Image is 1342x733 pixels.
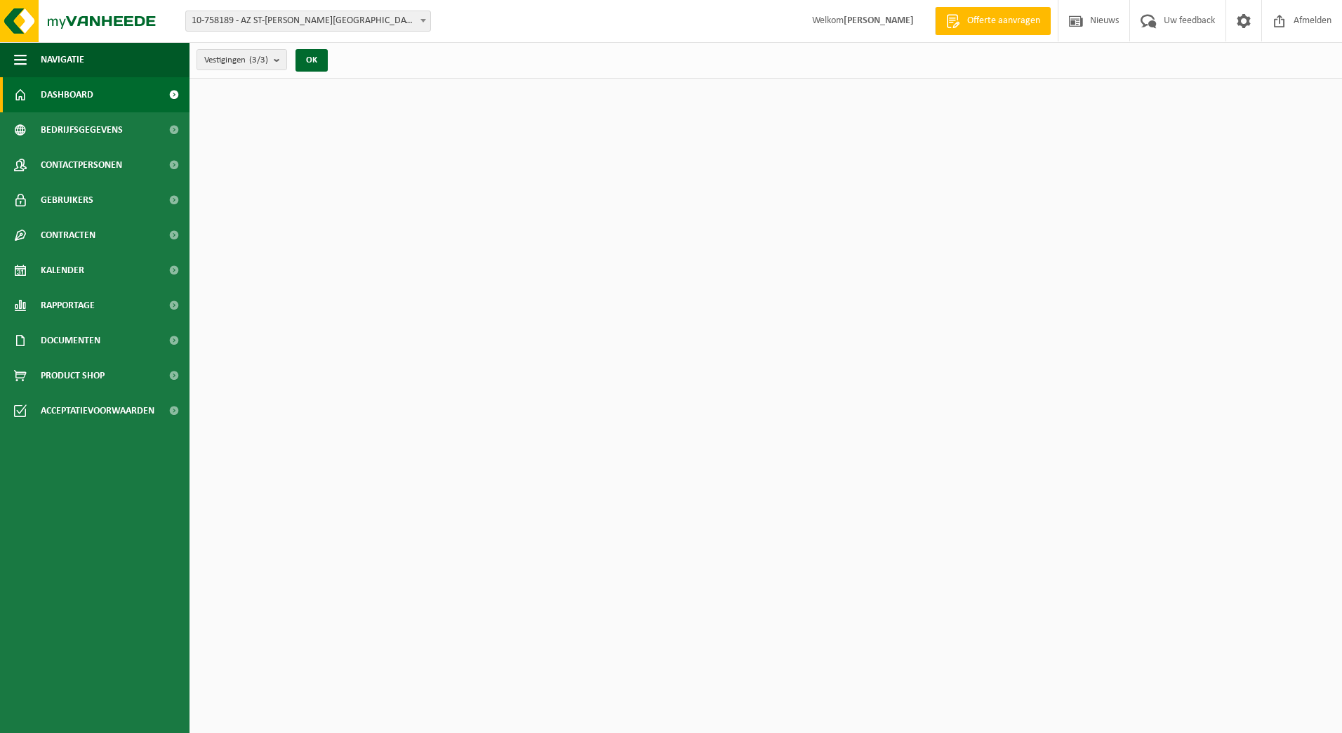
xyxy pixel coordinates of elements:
[844,15,914,26] strong: [PERSON_NAME]
[41,147,122,183] span: Contactpersonen
[41,112,123,147] span: Bedrijfsgegevens
[41,77,93,112] span: Dashboard
[964,14,1044,28] span: Offerte aanvragen
[41,42,84,77] span: Navigatie
[249,55,268,65] count: (3/3)
[41,218,95,253] span: Contracten
[185,11,431,32] span: 10-758189 - AZ ST-LUCAS BRUGGE - ASSEBROEK
[41,323,100,358] span: Documenten
[41,183,93,218] span: Gebruikers
[197,49,287,70] button: Vestigingen(3/3)
[935,7,1051,35] a: Offerte aanvragen
[41,288,95,323] span: Rapportage
[186,11,430,31] span: 10-758189 - AZ ST-LUCAS BRUGGE - ASSEBROEK
[295,49,328,72] button: OK
[204,50,268,71] span: Vestigingen
[41,393,154,428] span: Acceptatievoorwaarden
[41,253,84,288] span: Kalender
[41,358,105,393] span: Product Shop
